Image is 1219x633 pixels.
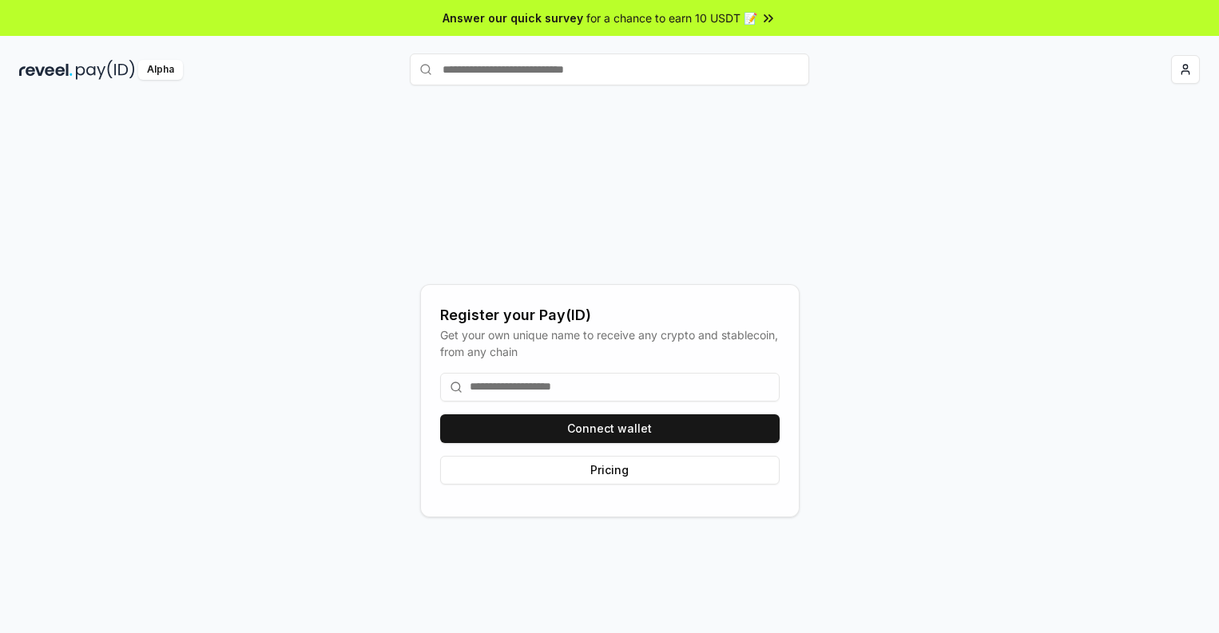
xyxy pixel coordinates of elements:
span: for a chance to earn 10 USDT 📝 [586,10,757,26]
span: Answer our quick survey [443,10,583,26]
div: Alpha [138,60,183,80]
div: Register your Pay(ID) [440,304,780,326]
div: Get your own unique name to receive any crypto and stablecoin, from any chain [440,326,780,360]
img: pay_id [76,60,135,80]
img: reveel_dark [19,60,73,80]
button: Pricing [440,456,780,485]
button: Connect wallet [440,414,780,443]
